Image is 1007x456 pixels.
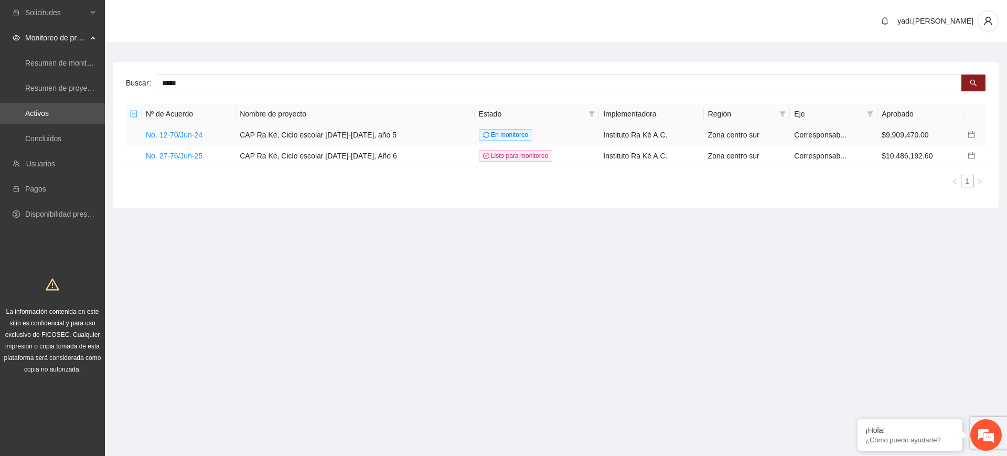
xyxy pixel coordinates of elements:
button: bell [876,13,893,29]
span: user [978,16,998,26]
span: minus-square [130,110,137,118]
div: ¡Hola! [865,426,955,434]
span: filter [867,111,873,117]
td: Zona centro sur [704,124,790,145]
td: Zona centro sur [704,145,790,166]
span: Corresponsab... [794,152,847,160]
button: search [961,75,985,91]
td: Instituto Ra Ké A.C. [599,124,703,145]
span: filter [865,106,875,122]
span: yadi.[PERSON_NAME] [897,17,973,25]
button: left [948,175,961,187]
li: 1 [961,175,973,187]
a: Pagos [25,185,46,193]
span: inbox [13,9,20,16]
a: Concluidos [25,134,61,143]
label: Buscar [126,75,156,91]
span: check-circle [483,153,489,159]
span: eye [13,34,20,41]
a: No. 27-76/Jun-25 [146,152,202,160]
span: Estado [479,108,585,120]
span: warning [46,278,59,291]
span: Monitoreo de proyectos [25,27,87,48]
a: calendar [968,152,975,160]
span: right [977,178,983,185]
span: filter [779,111,786,117]
span: search [970,79,977,88]
td: CAP Ra Ké, Ciclo escolar [DATE]-[DATE], año 5 [235,124,474,145]
li: Previous Page [948,175,961,187]
th: Aprobado [877,104,963,124]
span: sync [483,132,489,138]
span: Solicitudes [25,2,87,23]
span: Corresponsab... [794,131,847,139]
a: Usuarios [26,160,55,168]
td: CAP Ra Ké, Ciclo escolar [DATE]-[DATE], Año 6 [235,145,474,166]
span: left [951,178,958,185]
a: calendar [968,131,975,139]
th: Implementadora [599,104,703,124]
p: ¿Cómo puedo ayudarte? [865,436,955,444]
td: Instituto Ra Ké A.C. [599,145,703,166]
a: Resumen de proyectos aprobados [25,84,137,92]
span: bell [877,17,893,25]
span: La información contenida en este sitio es confidencial y para uso exclusivo de FICOSEC. Cualquier... [4,308,101,373]
th: Nº de Acuerdo [142,104,235,124]
span: filter [588,111,595,117]
td: $10,486,192.60 [877,145,963,166]
span: calendar [968,131,975,138]
button: right [973,175,986,187]
span: calendar [968,152,975,159]
button: user [978,10,999,31]
a: Activos [25,109,49,118]
span: Listo para monitoreo [479,150,553,162]
span: filter [777,106,788,122]
li: Next Page [973,175,986,187]
span: En monitoreo [479,129,533,141]
th: Nombre de proyecto [235,104,474,124]
a: Resumen de monitoreo [25,59,102,67]
span: Región [708,108,776,120]
span: Eje [794,108,863,120]
a: No. 12-70/Jun-24 [146,131,202,139]
a: Disponibilidad presupuestal [25,210,115,218]
span: filter [586,106,597,122]
a: 1 [961,175,973,187]
td: $9,909,470.00 [877,124,963,145]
